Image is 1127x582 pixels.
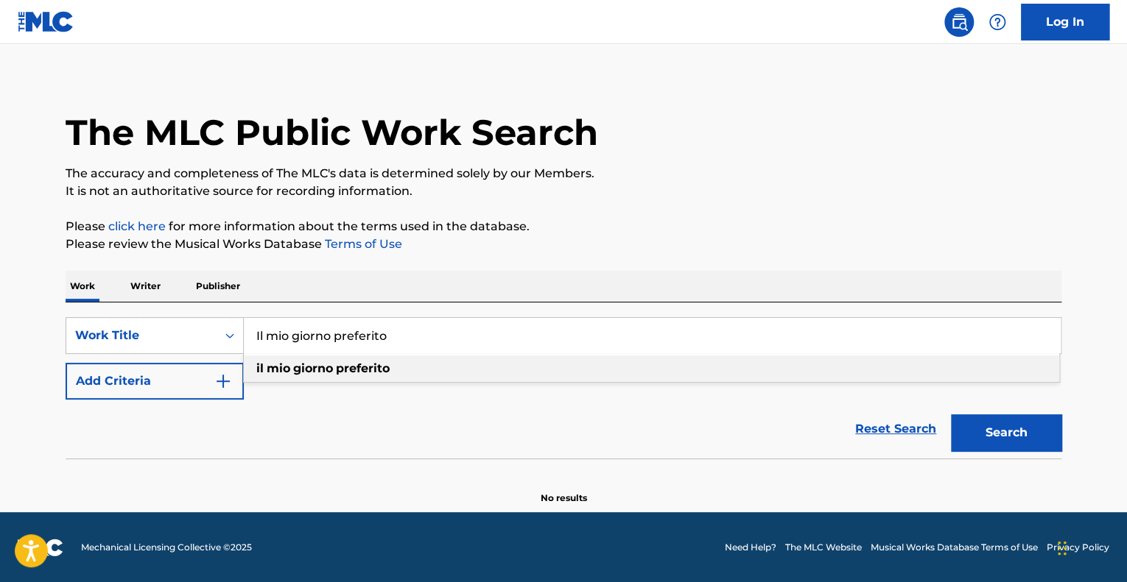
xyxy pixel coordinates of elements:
[848,413,944,445] a: Reset Search
[983,7,1012,37] div: Help
[214,372,232,390] img: 9d2ae6d4665cec9f34b9.svg
[336,361,390,375] strong: preferito
[192,271,245,302] p: Publisher
[951,414,1061,451] button: Search
[541,474,587,505] p: No results
[66,235,1061,253] p: Please review the Musical Works Database
[81,541,252,554] span: Mechanical Licensing Collective © 2025
[126,271,165,302] p: Writer
[66,165,1061,182] p: The accuracy and completeness of The MLC's data is determined solely by our Members.
[989,13,1006,31] img: help
[66,218,1061,235] p: Please for more information about the terms used in the database.
[1058,526,1067,570] div: Drag
[871,541,1038,554] a: Musical Works Database Terms of Use
[108,219,166,233] a: click here
[950,13,968,31] img: search
[66,317,1061,458] form: Search Form
[256,361,264,375] strong: il
[293,361,333,375] strong: giorno
[75,327,208,344] div: Work Title
[1047,541,1109,554] a: Privacy Policy
[322,237,402,251] a: Terms of Use
[18,11,74,32] img: MLC Logo
[66,110,598,155] h1: The MLC Public Work Search
[66,182,1061,200] p: It is not an authoritative source for recording information.
[267,361,290,375] strong: mio
[1021,4,1109,40] a: Log In
[785,541,862,554] a: The MLC Website
[944,7,974,37] a: Public Search
[1053,511,1127,582] iframe: Chat Widget
[66,363,244,400] button: Add Criteria
[66,271,99,302] p: Work
[18,539,63,556] img: logo
[725,541,776,554] a: Need Help?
